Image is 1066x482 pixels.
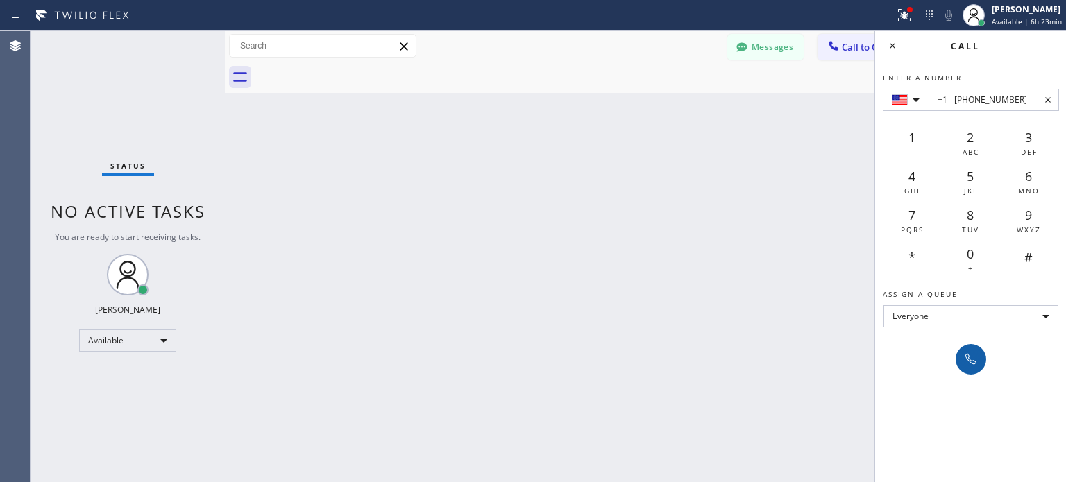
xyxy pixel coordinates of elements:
[79,329,176,352] div: Available
[110,161,146,171] span: Status
[951,40,980,52] span: Call
[992,3,1062,15] div: [PERSON_NAME]
[1024,249,1033,266] span: #
[962,225,979,234] span: TUV
[727,34,804,60] button: Messages
[967,129,974,146] span: 2
[908,147,917,157] span: —
[818,34,924,60] button: Call to Customer
[967,207,974,223] span: 8
[1017,225,1041,234] span: WXYZ
[883,289,958,299] span: Assign a queue
[1021,147,1038,157] span: DEF
[883,305,1058,327] div: Everyone
[967,246,974,262] span: 0
[908,207,915,223] span: 7
[968,264,974,273] span: +
[992,17,1062,26] span: Available | 6h 23min
[1025,129,1032,146] span: 3
[963,147,979,157] span: ABC
[230,35,416,57] input: Search
[1025,207,1032,223] span: 9
[883,73,962,83] span: Enter a number
[55,231,201,243] span: You are ready to start receiving tasks.
[1025,168,1032,184] span: 6
[51,200,205,223] span: No active tasks
[939,6,958,25] button: Mute
[908,168,915,184] span: 4
[842,41,915,53] span: Call to Customer
[901,225,924,234] span: PQRS
[904,186,920,196] span: GHI
[95,304,160,316] div: [PERSON_NAME]
[964,186,978,196] span: JKL
[967,168,974,184] span: 5
[908,129,915,146] span: 1
[1018,186,1040,196] span: MNO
